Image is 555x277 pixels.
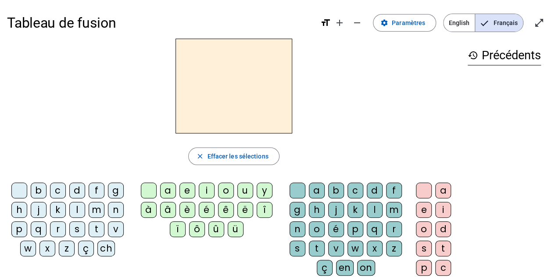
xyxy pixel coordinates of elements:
div: f [89,183,104,198]
span: Français [475,14,523,32]
mat-icon: settings [380,19,388,27]
div: q [367,221,383,237]
button: Diminuer la taille de la police [348,14,366,32]
div: t [89,221,104,237]
mat-icon: add [334,18,345,28]
div: z [386,241,402,256]
div: d [69,183,85,198]
button: Effacer les sélections [188,147,279,165]
div: c [435,260,451,276]
span: English [444,14,475,32]
div: d [367,183,383,198]
span: Paramètres [392,18,425,28]
div: ô [189,221,205,237]
div: x [39,241,55,256]
div: â [160,202,176,218]
div: u [237,183,253,198]
div: z [59,241,75,256]
div: f [386,183,402,198]
div: k [50,202,66,218]
div: a [309,183,325,198]
div: c [347,183,363,198]
div: ï [170,221,186,237]
div: è [179,202,195,218]
div: e [416,202,432,218]
div: e [179,183,195,198]
div: g [290,202,305,218]
div: w [20,241,36,256]
div: p [11,221,27,237]
h1: Tableau de fusion [7,9,313,37]
button: Augmenter la taille de la police [331,14,348,32]
div: w [347,241,363,256]
mat-icon: close [196,152,204,160]
div: p [416,260,432,276]
div: l [367,202,383,218]
div: à [141,202,157,218]
div: j [328,202,344,218]
div: t [309,241,325,256]
div: y [257,183,272,198]
mat-icon: format_size [320,18,331,28]
button: Entrer en plein écran [530,14,548,32]
h3: Précédents [468,46,541,65]
div: ë [237,202,253,218]
div: m [386,202,402,218]
div: r [386,221,402,237]
div: g [108,183,124,198]
div: b [328,183,344,198]
button: Paramètres [373,14,436,32]
div: m [89,202,104,218]
div: o [416,221,432,237]
div: o [309,221,325,237]
div: o [218,183,234,198]
div: ê [218,202,234,218]
div: h [309,202,325,218]
div: s [416,241,432,256]
div: i [435,202,451,218]
div: n [108,202,124,218]
div: d [435,221,451,237]
div: a [160,183,176,198]
div: v [328,241,344,256]
div: c [50,183,66,198]
div: ü [228,221,243,237]
div: k [347,202,363,218]
div: i [199,183,215,198]
div: r [50,221,66,237]
div: a [435,183,451,198]
div: p [347,221,363,237]
div: on [357,260,375,276]
div: é [199,202,215,218]
div: ç [78,241,94,256]
div: s [290,241,305,256]
mat-button-toggle-group: Language selection [443,14,523,32]
mat-icon: remove [352,18,362,28]
mat-icon: open_in_full [534,18,544,28]
div: h [11,202,27,218]
div: t [435,241,451,256]
div: b [31,183,47,198]
div: ch [97,241,115,256]
div: ç [317,260,333,276]
div: l [69,202,85,218]
div: j [31,202,47,218]
div: v [108,221,124,237]
mat-icon: history [468,50,478,61]
div: x [367,241,383,256]
div: é [328,221,344,237]
div: û [208,221,224,237]
div: î [257,202,272,218]
div: n [290,221,305,237]
div: q [31,221,47,237]
span: Effacer les sélections [207,151,268,162]
div: en [336,260,354,276]
div: s [69,221,85,237]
